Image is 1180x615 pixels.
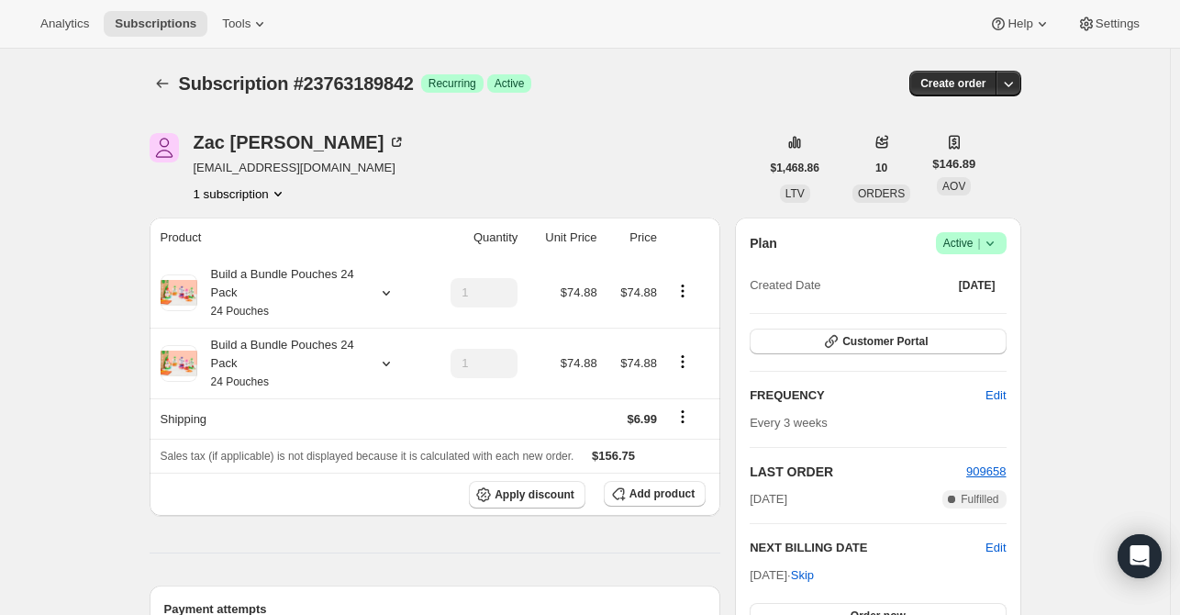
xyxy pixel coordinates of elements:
span: Settings [1096,17,1140,31]
span: [DATE] [959,278,996,293]
h2: NEXT BILLING DATE [750,539,985,557]
span: Help [1007,17,1032,31]
button: Product actions [194,184,287,203]
h2: FREQUENCY [750,386,985,405]
span: $74.88 [561,356,597,370]
span: Active [943,234,999,252]
span: Sales tax (if applicable) is not displayed because it is calculated with each new order. [161,450,574,463]
span: $156.75 [592,449,635,463]
span: | [977,236,980,251]
div: Open Intercom Messenger [1118,534,1162,578]
span: Customer Portal [842,334,928,349]
button: Customer Portal [750,329,1006,354]
button: Edit [974,381,1017,410]
button: Subscriptions [104,11,207,37]
span: LTV [785,187,805,200]
th: Shipping [150,398,426,439]
span: $1,468.86 [771,161,819,175]
span: $6.99 [627,412,657,426]
button: Apply discount [469,481,585,509]
small: 24 Pouches [211,305,269,318]
button: 10 [864,155,898,181]
small: 24 Pouches [211,375,269,388]
div: Build a Bundle Pouches 24 Pack [197,265,362,320]
span: Recurring [429,76,476,91]
button: 909658 [966,463,1006,481]
button: $1,468.86 [760,155,830,181]
button: Help [978,11,1062,37]
span: Every 3 weeks [750,416,828,430]
div: Zac [PERSON_NAME] [194,133,406,151]
button: Product actions [668,281,697,301]
th: Unit Price [523,218,602,258]
button: Tools [211,11,280,37]
span: [EMAIL_ADDRESS][DOMAIN_NAME] [194,159,406,177]
button: Analytics [29,11,100,37]
span: Zac Cochenour [150,133,179,162]
span: Subscription #23763189842 [179,73,414,94]
span: [DATE] [750,490,787,509]
th: Quantity [425,218,523,258]
a: 909658 [966,464,1006,478]
span: Created Date [750,276,820,295]
button: Edit [985,539,1006,557]
button: Settings [1066,11,1151,37]
button: Add product [604,481,706,507]
button: Skip [780,561,825,590]
th: Product [150,218,426,258]
span: Apply discount [495,487,574,502]
h2: LAST ORDER [750,463,966,481]
span: Skip [791,566,814,585]
button: Create order [909,71,996,96]
div: Build a Bundle Pouches 24 Pack [197,336,362,391]
span: $146.89 [932,155,975,173]
span: AOV [942,180,965,193]
button: Subscriptions [150,71,175,96]
span: ORDERS [858,187,905,200]
span: Create order [920,76,985,91]
th: Price [603,218,662,258]
h2: Plan [750,234,777,252]
span: Active [495,76,525,91]
span: $74.88 [620,356,657,370]
button: Product actions [668,352,697,372]
span: 10 [875,161,887,175]
span: Analytics [40,17,89,31]
button: Shipping actions [668,407,697,427]
span: $74.88 [620,285,657,299]
span: [DATE] · [750,568,814,582]
span: $74.88 [561,285,597,299]
span: Add product [629,486,695,501]
span: Fulfilled [961,492,998,507]
button: [DATE] [948,273,1007,298]
span: Tools [222,17,250,31]
span: Edit [985,386,1006,405]
span: Subscriptions [115,17,196,31]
